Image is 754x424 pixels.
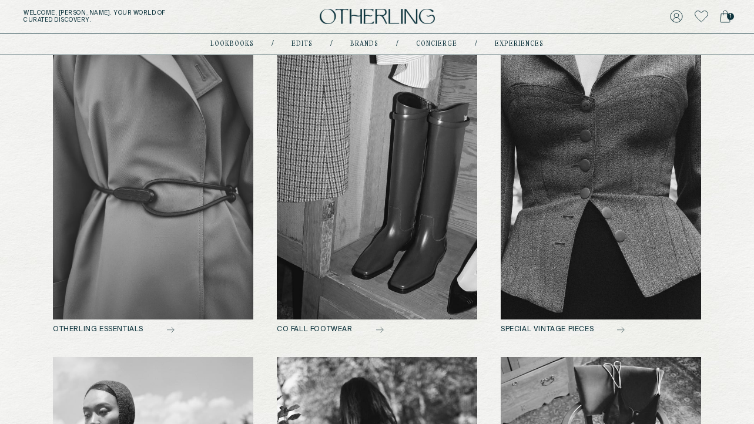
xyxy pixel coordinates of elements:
h2: OTHERLING ESSENTIALS [53,325,253,334]
a: SPECIAL VINTAGE PIECES [501,47,701,334]
img: common shop [501,47,701,319]
h2: CO FALL FOOTWEAR [277,325,477,334]
h2: SPECIAL VINTAGE PIECES [501,325,701,334]
div: / [272,39,274,49]
a: Brands [350,41,378,47]
a: concierge [416,41,457,47]
a: OTHERLING ESSENTIALS [53,47,253,334]
a: Edits [291,41,313,47]
a: lookbooks [210,41,254,47]
div: / [330,39,333,49]
div: / [475,39,477,49]
a: CO FALL FOOTWEAR [277,47,477,334]
div: / [396,39,398,49]
h5: Welcome, [PERSON_NAME] . Your world of curated discovery. [24,9,236,23]
a: 1 [720,8,730,25]
img: logo [320,9,435,25]
img: common shop [53,47,253,319]
span: 1 [727,13,734,20]
a: experiences [495,41,544,47]
img: common shop [277,47,477,319]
